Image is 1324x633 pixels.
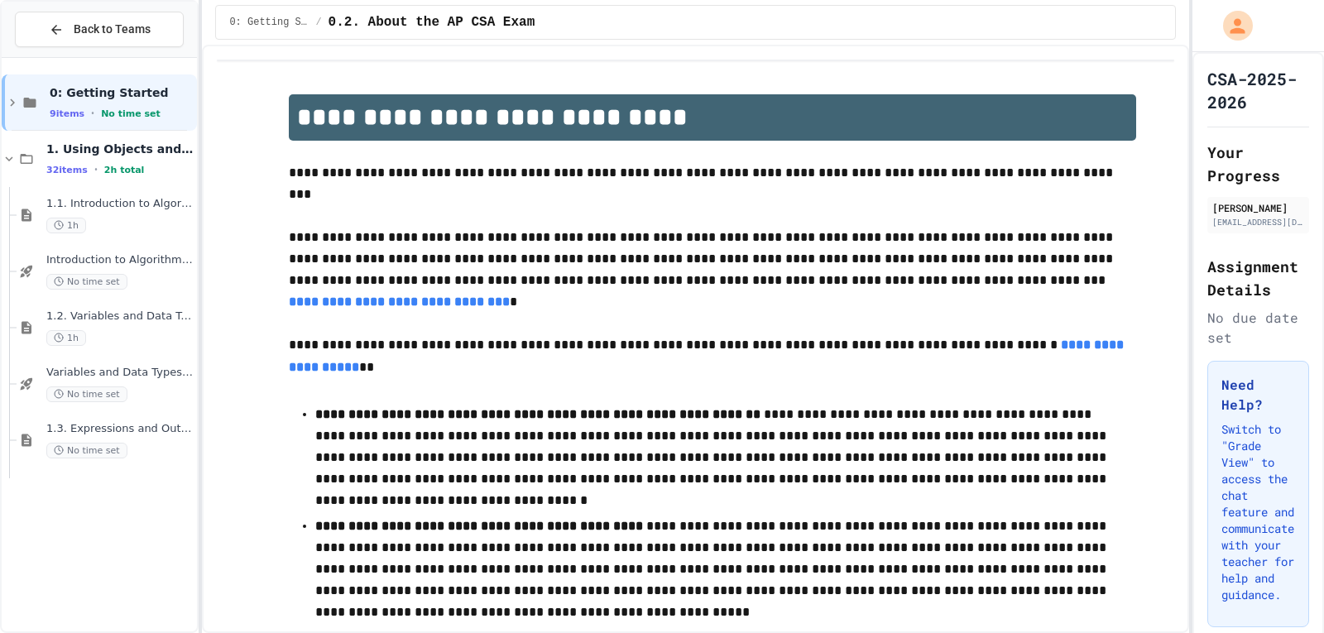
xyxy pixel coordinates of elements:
[1207,67,1309,113] h1: CSA-2025-2026
[1221,375,1295,415] h3: Need Help?
[46,218,86,233] span: 1h
[46,197,194,211] span: 1.1. Introduction to Algorithms, Programming, and Compilers
[74,21,151,38] span: Back to Teams
[46,386,127,402] span: No time set
[50,85,194,100] span: 0: Getting Started
[91,107,94,120] span: •
[229,16,309,29] span: 0: Getting Started
[104,165,145,175] span: 2h total
[15,12,184,47] button: Back to Teams
[1212,200,1304,215] div: [PERSON_NAME]
[1207,255,1309,301] h2: Assignment Details
[94,163,98,176] span: •
[1212,216,1304,228] div: [EMAIL_ADDRESS][DOMAIN_NAME]
[101,108,161,119] span: No time set
[46,165,88,175] span: 32 items
[1187,495,1307,565] iframe: chat widget
[1207,141,1309,187] h2: Your Progress
[46,422,194,436] span: 1.3. Expressions and Output [New]
[315,16,321,29] span: /
[46,443,127,458] span: No time set
[46,141,194,156] span: 1. Using Objects and Methods
[329,12,535,32] span: 0.2. About the AP CSA Exam
[46,274,127,290] span: No time set
[46,366,194,380] span: Variables and Data Types - Quiz
[46,330,86,346] span: 1h
[1207,308,1309,348] div: No due date set
[1221,421,1295,603] p: Switch to "Grade View" to access the chat feature and communicate with your teacher for help and ...
[1206,7,1257,45] div: My Account
[50,108,84,119] span: 9 items
[46,309,194,324] span: 1.2. Variables and Data Types
[46,253,194,267] span: Introduction to Algorithms, Programming, and Compilers
[1254,567,1307,616] iframe: chat widget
